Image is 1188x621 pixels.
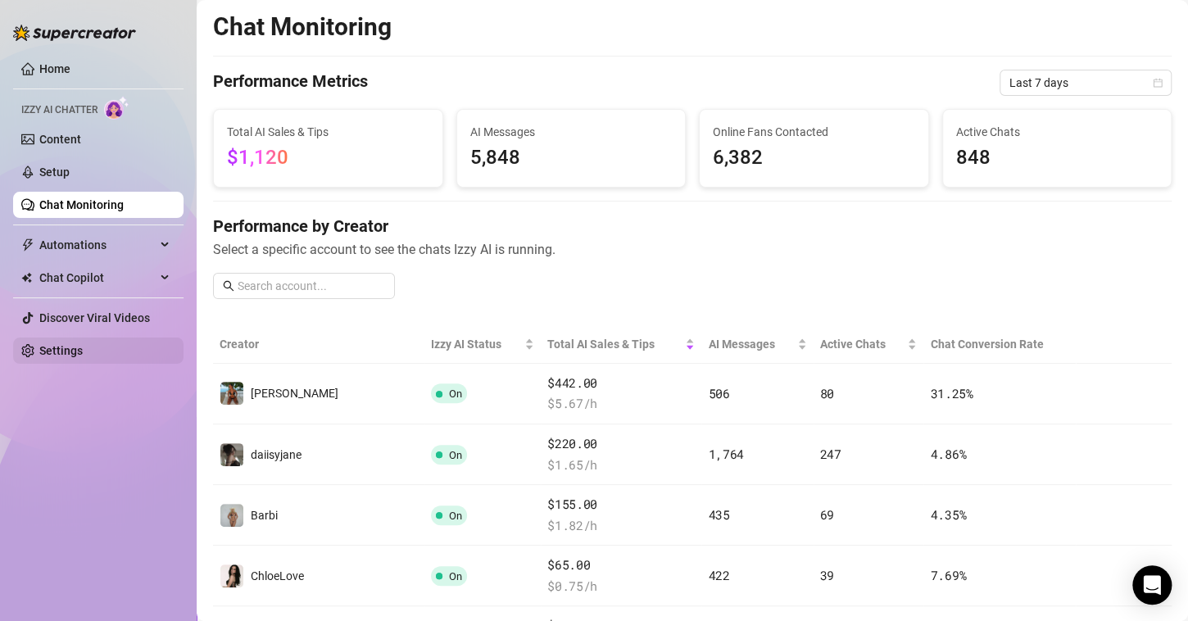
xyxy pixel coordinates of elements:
span: $65.00 [547,555,695,575]
img: AI Chatter [104,96,129,120]
span: 422 [708,567,729,583]
th: Creator [213,325,424,364]
span: $1,120 [227,146,288,169]
a: Settings [39,344,83,357]
a: Content [39,133,81,146]
span: thunderbolt [21,238,34,252]
span: search [223,280,234,292]
img: Barbi [220,504,243,527]
span: [PERSON_NAME] [251,387,338,400]
button: right [1082,442,1109,468]
h4: Performance Metrics [213,70,368,96]
span: Izzy AI Chatter [21,102,97,118]
span: calendar [1153,78,1163,88]
span: ChloeLove [251,569,304,582]
span: 247 [820,446,841,462]
span: daiisyjane [251,448,302,461]
span: On [449,388,462,400]
span: $442.00 [547,374,695,393]
span: Total AI Sales & Tips [227,123,429,141]
span: right [1090,570,1101,582]
span: 39 [820,567,834,583]
div: Open Intercom Messenger [1132,565,1172,605]
span: 4.35 % [930,506,966,523]
h4: Performance by Creator [213,215,1172,238]
th: Total AI Sales & Tips [541,325,701,364]
span: 848 [956,143,1159,174]
th: Izzy AI Status [424,325,541,364]
img: logo-BBDzfeDw.svg [13,25,136,41]
span: right [1090,449,1101,460]
span: right [1090,388,1101,399]
img: daiisyjane [220,443,243,466]
a: Discover Viral Videos [39,311,150,324]
span: right [1090,510,1101,521]
span: AI Messages [470,123,673,141]
h2: Chat Monitoring [213,11,392,43]
span: 4.86 % [930,446,966,462]
span: Last 7 days [1009,70,1162,95]
span: Automations [39,232,156,258]
span: 506 [708,385,729,401]
img: Libby [220,382,243,405]
span: 80 [820,385,834,401]
span: Active Chats [956,123,1159,141]
span: $ 0.75 /h [547,577,695,596]
span: Chat Copilot [39,265,156,291]
th: Active Chats [814,325,924,364]
span: 69 [820,506,834,523]
span: $ 1.82 /h [547,516,695,536]
a: Home [39,62,70,75]
span: 435 [708,506,729,523]
img: Chat Copilot [21,272,32,283]
th: AI Messages [701,325,813,364]
button: right [1082,502,1109,528]
span: Active Chats [820,335,905,353]
span: On [449,570,462,582]
span: $ 1.65 /h [547,456,695,475]
a: Chat Monitoring [39,198,124,211]
span: Barbi [251,509,278,522]
button: right [1082,380,1109,406]
img: ChloeLove [220,564,243,587]
span: On [449,449,462,461]
input: Search account... [238,277,385,295]
th: Chat Conversion Rate [923,325,1076,364]
span: Select a specific account to see the chats Izzy AI is running. [213,239,1172,260]
span: Izzy AI Status [431,335,521,353]
span: 6,382 [713,143,915,174]
button: right [1082,563,1109,589]
span: Online Fans Contacted [713,123,915,141]
span: Total AI Sales & Tips [547,335,682,353]
span: 7.69 % [930,567,966,583]
span: $155.00 [547,495,695,514]
span: $220.00 [547,434,695,454]
span: 1,764 [708,446,744,462]
span: 5,848 [470,143,673,174]
span: On [449,510,462,522]
a: Setup [39,165,70,179]
span: $ 5.67 /h [547,394,695,414]
span: AI Messages [708,335,793,353]
span: 31.25 % [930,385,973,401]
